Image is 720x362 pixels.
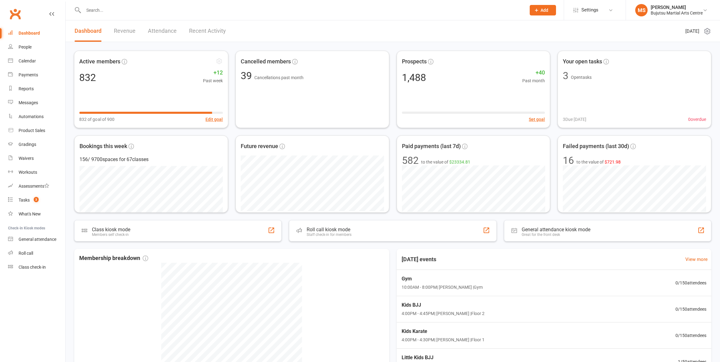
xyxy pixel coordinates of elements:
[402,142,461,151] span: Paid payments (last 7d)
[8,110,65,124] a: Automations
[402,275,483,283] span: Gym
[402,336,485,343] span: 4:00PM - 4:30PM | [PERSON_NAME] | Floor 1
[92,232,130,237] div: Members self check-in
[7,6,23,22] a: Clubworx
[82,6,522,15] input: Search...
[307,227,351,232] div: Roll call kiosk mode
[34,197,39,202] span: 3
[8,96,65,110] a: Messages
[8,207,65,221] a: What's New
[541,8,548,13] span: Add
[522,77,545,84] span: Past month
[189,20,226,42] a: Recent Activity
[203,77,223,84] span: Past week
[19,86,34,91] div: Reports
[402,310,485,317] span: 4:00PM - 4:45PM | [PERSON_NAME] | Floor 2
[19,211,41,216] div: What's New
[685,28,699,35] span: [DATE]
[80,155,223,164] div: 156 / 9700 spaces for 67 classes
[8,54,65,68] a: Calendar
[402,155,419,165] div: 582
[397,254,441,265] h3: [DATE] events
[605,160,621,164] span: $721.98
[92,227,130,232] div: Class kiosk mode
[80,142,127,151] span: Bookings this week
[8,232,65,246] a: General attendance kiosk mode
[563,57,602,66] span: Your open tasks
[529,116,545,123] button: Set goal
[8,138,65,151] a: Gradings
[19,100,38,105] div: Messages
[8,193,65,207] a: Tasks 3
[79,116,114,123] span: 832 of goal of 900
[19,45,32,49] div: People
[8,165,65,179] a: Workouts
[8,179,65,193] a: Assessments
[79,254,148,263] span: Membership breakdown
[19,198,30,202] div: Tasks
[8,260,65,274] a: Class kiosk mode
[675,332,706,339] span: 0 / 150 attendees
[522,232,590,237] div: Great for the front desk
[241,70,254,82] span: 39
[563,155,574,165] div: 16
[114,20,136,42] a: Revenue
[8,124,65,138] a: Product Sales
[19,128,45,133] div: Product Sales
[19,142,36,147] div: Gradings
[148,20,177,42] a: Attendance
[79,72,96,82] div: 832
[79,57,120,66] span: Active members
[522,227,590,232] div: General attendance kiosk mode
[402,327,485,335] span: Kids Karate
[19,237,56,242] div: General attendance
[651,10,703,16] div: Bujutsu Martial Arts Centre
[675,306,706,313] span: 0 / 150 attendees
[651,5,703,10] div: [PERSON_NAME]
[402,57,427,66] span: Prospects
[449,160,470,164] span: $23334.81
[19,170,37,175] div: Workouts
[8,246,65,260] a: Roll call
[8,40,65,54] a: People
[563,71,568,81] div: 3
[530,5,556,15] button: Add
[685,256,708,263] a: View more
[19,58,36,63] div: Calendar
[571,75,592,80] span: Open tasks
[581,3,598,17] span: Settings
[241,57,291,66] span: Cancelled members
[563,116,586,123] span: 3 Due [DATE]
[241,142,278,151] span: Future revenue
[563,142,629,151] span: Failed payments (last 30d)
[675,279,706,286] span: 0 / 150 attendees
[203,68,223,77] span: +12
[19,156,34,161] div: Waivers
[307,232,351,237] div: Staff check-in for members
[205,116,223,123] button: Edit goal
[19,265,46,270] div: Class check-in
[8,151,65,165] a: Waivers
[19,72,38,77] div: Payments
[254,75,304,80] span: Cancellations past month
[402,301,485,309] span: Kids BJJ
[522,68,545,77] span: +40
[19,251,33,256] div: Roll call
[402,284,483,291] span: 10:00AM - 8:00PM | [PERSON_NAME] | Gym
[8,26,65,40] a: Dashboard
[688,116,706,123] span: 0 overdue
[8,68,65,82] a: Payments
[75,20,101,42] a: Dashboard
[421,159,470,165] span: to the value of
[576,159,621,165] span: to the value of
[402,73,426,83] div: 1,488
[8,82,65,96] a: Reports
[635,4,648,16] div: MS
[19,31,40,36] div: Dashboard
[19,184,49,189] div: Assessments
[402,354,485,362] span: Little Kids BJJ
[19,114,44,119] div: Automations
